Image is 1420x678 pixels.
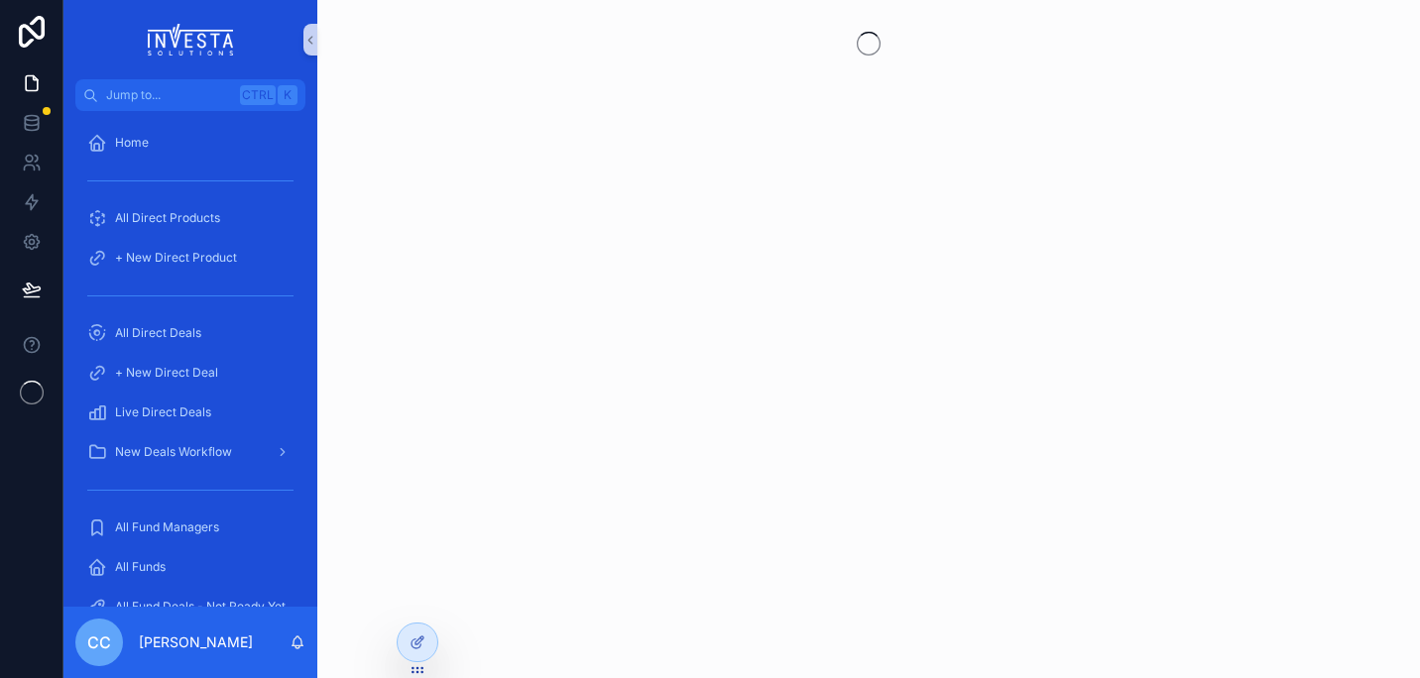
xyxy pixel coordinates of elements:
[75,549,305,585] a: All Funds
[75,79,305,111] button: Jump to...CtrlK
[115,404,211,420] span: Live Direct Deals
[115,250,237,266] span: + New Direct Product
[139,632,253,652] p: [PERSON_NAME]
[240,85,276,105] span: Ctrl
[115,519,219,535] span: All Fund Managers
[148,24,234,56] img: App logo
[75,395,305,430] a: Live Direct Deals
[75,509,305,545] a: All Fund Managers
[115,444,232,460] span: New Deals Workflow
[75,240,305,276] a: + New Direct Product
[115,325,201,341] span: All Direct Deals
[115,135,149,151] span: Home
[75,434,305,470] a: New Deals Workflow
[280,87,296,103] span: K
[106,87,232,103] span: Jump to...
[115,559,166,575] span: All Funds
[75,315,305,351] a: All Direct Deals
[87,630,111,654] span: CC
[75,355,305,391] a: + New Direct Deal
[75,589,305,624] a: All Fund Deals - Not Ready Yet
[115,210,220,226] span: All Direct Products
[115,599,286,615] span: All Fund Deals - Not Ready Yet
[75,125,305,161] a: Home
[75,200,305,236] a: All Direct Products
[115,365,218,381] span: + New Direct Deal
[63,111,317,607] div: scrollable content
